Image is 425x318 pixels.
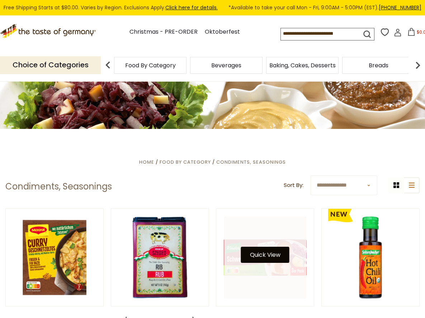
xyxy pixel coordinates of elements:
[129,27,198,37] a: Christmas - PRE-ORDER
[139,159,154,165] a: Home
[411,58,425,72] img: next arrow
[125,63,176,68] a: Food By Category
[228,4,421,12] span: *Available to take your call Mon - Fri, 9:00AM - 5:00PM (EST).
[284,181,303,190] label: Sort By:
[216,159,286,165] a: Condiments, Seasonings
[4,4,421,12] div: Free Shipping Starts at $80.00. Varies by Region. Exclusions Apply.
[211,63,241,68] a: Beverages
[101,58,115,72] img: previous arrow
[322,209,419,306] img: Seitenbacher Organic Hot Chili Oil, Handcrafted, 3.4 oz
[216,209,314,306] img: Knorr "Schweinebraten" Roast Mix Sauce Cubes, 3 pack
[160,159,211,165] a: Food By Category
[205,27,240,37] a: Oktoberfest
[165,4,218,11] a: Click here for details.
[111,209,209,306] img: Szeged Hungarian Rib Rub in Tin 4 oz
[269,63,336,68] a: Baking, Cakes, Desserts
[6,209,103,306] img: Maggi "Fix Curry-Geschnetzeltes" Creamy Curry Sauce Mix for Sliced Meats, 1.5 oz
[369,63,388,68] a: Breads
[379,4,421,11] a: [PHONE_NUMBER]
[5,181,112,192] h1: Condiments, Seasonings
[241,247,289,263] button: Quick View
